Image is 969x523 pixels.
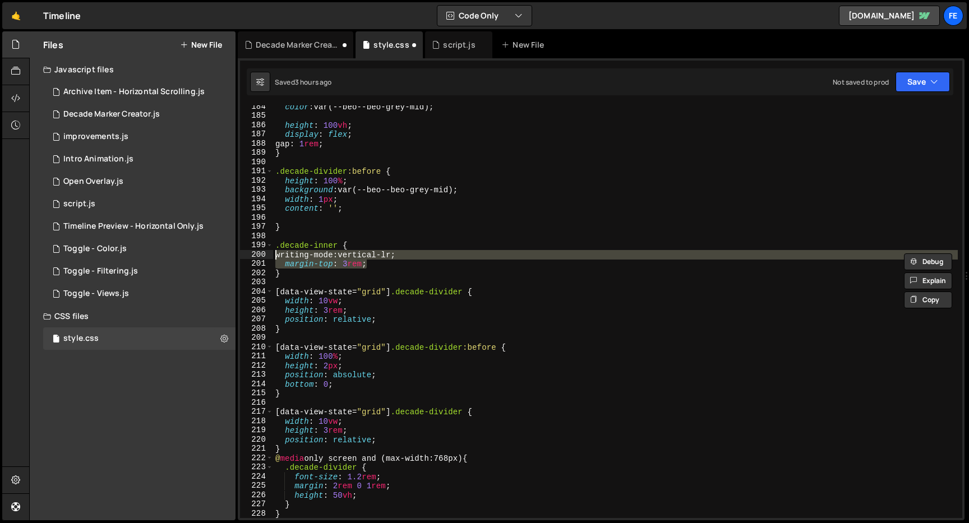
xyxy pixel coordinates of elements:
div: 207 [240,314,273,324]
a: [DOMAIN_NAME] [839,6,940,26]
div: script.js [443,39,475,50]
div: 3 hours ago [295,77,332,87]
div: 14823/38467.css [43,327,236,350]
div: 225 [240,481,273,490]
div: 185 [240,111,273,121]
div: 210 [240,343,273,352]
div: style.css [373,39,409,50]
div: 218 [240,416,273,426]
div: Archive Item - Horizontal Scrolling.js [63,87,205,97]
button: Save [896,72,950,92]
div: 220 [240,435,273,445]
div: 14823/39169.js [43,103,236,126]
div: Decade Marker Creator.js [63,109,160,119]
div: script.js [63,199,95,209]
div: 196 [240,213,273,223]
div: 219 [240,425,273,435]
button: Copy [904,291,952,308]
button: Explain [904,272,952,289]
div: style.css [63,334,99,344]
div: 226 [240,490,273,500]
div: 202 [240,269,273,278]
div: New File [501,39,548,50]
div: 216 [240,398,273,408]
h2: Files [43,39,63,51]
div: 14823/39175.js [43,148,236,170]
div: 221 [240,444,273,453]
button: Debug [904,253,952,270]
div: 206 [240,306,273,315]
div: Open Overlay.js [63,177,123,187]
div: 14823/39170.js [43,283,236,305]
div: Decade Marker Creator.js [256,39,340,50]
div: 14823/39172.js [43,260,236,283]
div: Javascript files [30,58,236,81]
div: 14823/39171.js [43,238,236,260]
button: Code Only [437,6,532,26]
div: 188 [240,139,273,149]
div: 215 [240,388,273,398]
div: Saved [275,77,332,87]
div: Not saved to prod [833,77,889,87]
div: 208 [240,324,273,334]
div: 203 [240,277,273,287]
div: 213 [240,370,273,379]
div: Timeline Preview - Horizontal Only.js [63,221,204,232]
div: 214 [240,379,273,389]
div: 191 [240,166,273,176]
div: 209 [240,333,273,343]
div: 200 [240,250,273,260]
div: 195 [240,203,273,213]
div: Timeline [43,9,81,22]
div: 212 [240,361,273,371]
div: Toggle - Views.js [63,289,129,299]
button: New File [180,40,222,49]
div: 14823/39056.js [43,126,236,148]
div: 14823/39174.js [43,170,236,193]
div: 227 [240,499,273,509]
div: 211 [240,351,273,361]
div: 223 [240,462,273,472]
div: Toggle - Filtering.js [63,266,138,276]
div: 201 [240,259,273,269]
div: 199 [240,240,273,250]
div: 204 [240,287,273,297]
div: 14823/39167.js [43,81,236,103]
div: 222 [240,453,273,463]
a: Fe [943,6,963,26]
div: Intro Animation.js [63,154,133,164]
div: 194 [240,195,273,204]
div: 14823/38461.js [43,193,236,215]
div: 217 [240,407,273,416]
div: 197 [240,222,273,232]
div: improvements.js [63,132,128,142]
div: 224 [240,472,273,482]
a: 🤙 [2,2,30,29]
div: 187 [240,129,273,139]
div: 228 [240,509,273,519]
div: 192 [240,176,273,186]
div: 198 [240,232,273,241]
div: Toggle - Color.js [63,244,127,254]
div: 190 [240,158,273,167]
div: 184 [240,102,273,112]
div: 186 [240,121,273,130]
div: 205 [240,296,273,306]
div: 14823/39168.js [43,215,236,238]
div: 193 [240,185,273,195]
div: 189 [240,148,273,158]
div: CSS files [30,305,236,327]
